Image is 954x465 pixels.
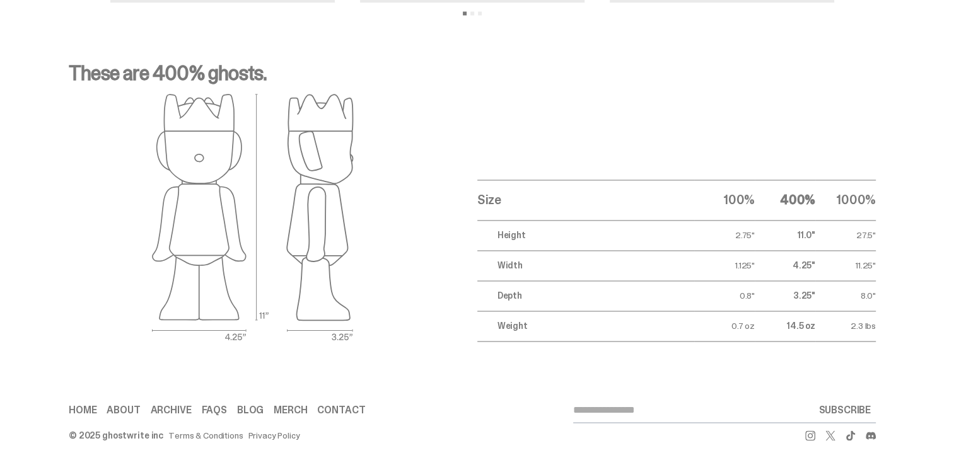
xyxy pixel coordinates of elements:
p: These are 400% ghosts. [69,63,876,93]
td: 27.5" [815,220,876,250]
td: Height [477,220,694,250]
button: SUBSCRIBE [813,397,876,422]
a: Terms & Conditions [168,430,243,439]
div: © 2025 ghostwrite inc [69,430,163,439]
button: View slide 3 [478,11,482,15]
td: 1.125" [694,250,755,280]
a: Blog [237,405,264,415]
img: ghost outlines spec [152,93,354,342]
a: FAQs [201,405,226,415]
button: View slide 2 [470,11,474,15]
a: Contact [317,405,365,415]
td: 2.3 lbs [815,311,876,341]
td: Width [477,250,694,280]
td: 4.25" [755,250,815,280]
th: 1000% [815,180,876,220]
td: 11.25" [815,250,876,280]
a: Merch [274,405,307,415]
td: 0.8" [694,280,755,311]
button: View slide 1 [463,11,467,15]
a: About [107,405,140,415]
a: Archive [151,405,192,415]
th: Size [477,180,694,220]
a: Privacy Policy [248,430,300,439]
td: 14.5 oz [755,311,815,341]
td: Depth [477,280,694,311]
th: 100% [694,180,755,220]
td: Weight [477,311,694,341]
td: 11.0" [755,220,815,250]
td: 2.75" [694,220,755,250]
td: 8.0" [815,280,876,311]
th: 400% [755,180,815,220]
a: Home [69,405,96,415]
td: 3.25" [755,280,815,311]
td: 0.7 oz [694,311,755,341]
